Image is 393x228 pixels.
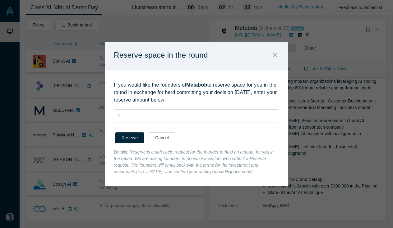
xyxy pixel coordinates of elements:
div: Details: Reserve is a soft circle request for the founder to hold an amount for you in the round.... [105,149,288,186]
p: Reserve space in the round [114,49,208,62]
button: Reserve [115,132,144,143]
strong: Metabob [186,82,207,88]
p: If you would like the founders of to reserve space for you in the round in exchange for hard comm... [114,81,279,104]
button: Close [268,49,281,62]
input: $ [114,109,279,122]
button: Cancel [149,132,175,143]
